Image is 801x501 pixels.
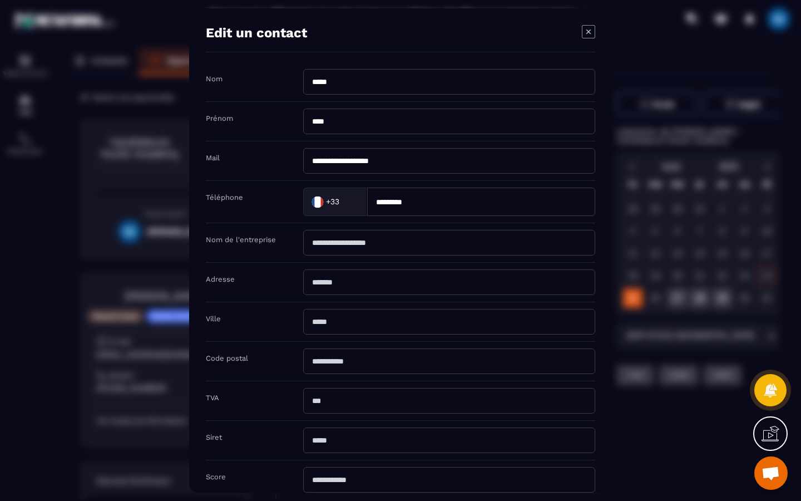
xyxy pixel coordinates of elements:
[206,193,243,202] label: Téléphone
[206,433,222,441] label: Siret
[206,235,276,244] label: Nom de l'entreprise
[206,25,307,41] h4: Edit un contact
[754,456,788,490] a: Ouvrir le chat
[206,473,226,481] label: Score
[206,75,222,83] label: Nom
[326,197,339,208] span: +33
[206,315,221,323] label: Ville
[206,154,220,162] label: Mail
[206,354,248,362] label: Code postal
[206,275,235,283] label: Adresse
[206,394,219,402] label: TVA
[206,114,233,122] label: Prénom
[306,191,329,213] img: Country Flag
[342,194,355,210] input: Search for option
[303,188,367,216] div: Search for option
